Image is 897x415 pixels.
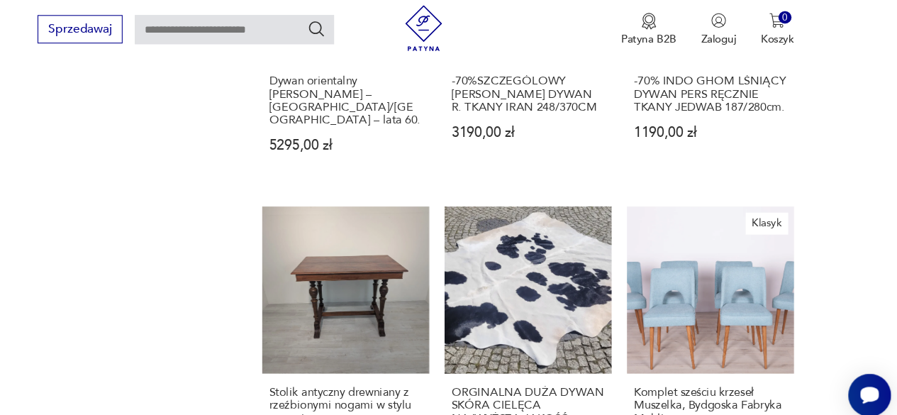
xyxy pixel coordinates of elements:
button: Zaloguj [713,24,745,55]
img: Ikonka użytkownika [722,24,736,38]
h3: -70%SZCZEGÓLOWY [PERSON_NAME] DYWAN R. TKANY IRAN 248/370CM [481,82,623,118]
img: Patyna - sklep z meblami i dekoracjami vintage [435,17,477,60]
div: 0 [784,23,796,35]
p: Zaloguj [713,42,745,55]
button: Szukaj [348,31,365,48]
p: 5295,00 zł [313,141,455,153]
img: Ikona koszyka [776,24,790,38]
p: Koszyk [768,42,798,55]
h3: -70% INDO GHOM LŚNIĄCY DYWAN PERS RĘCZNIE TKANY JEDWAB 187/280cm. [650,82,792,118]
h3: Stolik antyczny drewniany z rzeźbionymi nogami w stylu secesyjnym [313,370,455,406]
iframe: Smartsupp widget button [849,358,888,398]
a: Sprzedawaj [99,35,177,45]
p: 3190,00 zł [481,129,623,141]
p: Patyna B2B [639,42,690,55]
button: Sprzedawaj [99,26,177,52]
a: Ikona medaluPatyna B2B [639,24,690,55]
h3: Dywan orientalny [PERSON_NAME] – [GEOGRAPHIC_DATA]/[GEOGRAPHIC_DATA] – lata 60. [313,82,455,130]
p: 1190,00 zł [650,129,792,141]
img: Ikona medalu [657,24,672,40]
button: Patyna B2B [639,24,690,55]
button: 0Koszyk [768,24,798,55]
